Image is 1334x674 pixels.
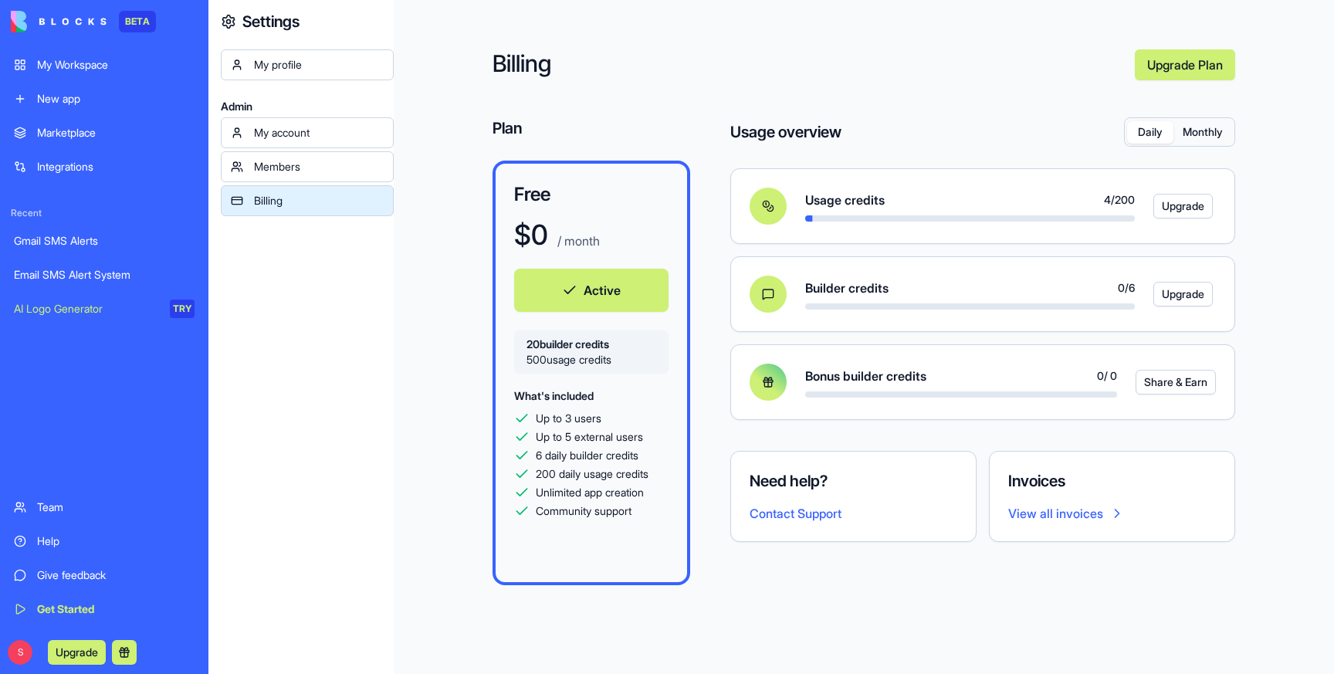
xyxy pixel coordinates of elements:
div: AI Logo Generator [14,301,159,317]
h4: Settings [242,11,300,32]
div: Marketplace [37,125,195,141]
a: My profile [221,49,394,80]
div: TRY [170,300,195,318]
button: Active [514,269,669,312]
button: Daily [1127,121,1173,144]
button: Monthly [1173,121,1232,144]
span: Admin [221,99,394,114]
button: Upgrade [48,640,106,665]
span: 0 / 6 [1118,280,1135,296]
button: Share & Earn [1136,370,1216,395]
a: View all invoices [1008,504,1216,523]
span: Builder credits [805,279,889,297]
a: Email SMS Alert System [5,259,204,290]
a: Upgrade [1153,282,1197,307]
a: Upgrade [1153,194,1197,218]
img: logo [11,11,107,32]
div: Email SMS Alert System [14,267,195,283]
div: My profile [254,57,384,73]
a: Billing [221,185,394,216]
a: AI Logo GeneratorTRY [5,293,204,324]
span: 0 / 0 [1097,368,1117,384]
div: Help [37,533,195,549]
h4: Invoices [1008,470,1216,492]
div: My account [254,125,384,141]
h1: $ 0 [514,219,548,250]
div: Team [37,500,195,515]
a: BETA [11,11,156,32]
div: Gmail SMS Alerts [14,233,195,249]
span: Up to 3 users [536,411,601,426]
div: Billing [254,193,384,208]
span: Community support [536,503,631,519]
a: Team [5,492,204,523]
div: Integrations [37,159,195,174]
button: Contact Support [750,504,841,523]
h3: Free [514,182,669,207]
a: Help [5,526,204,557]
span: 500 usage credits [526,352,656,367]
span: Up to 5 external users [536,429,643,445]
a: Free$0 / monthActive20builder credits500usage creditsWhat's includedUp to 3 usersUp to 5 external... [493,161,690,585]
span: 4 / 200 [1104,192,1135,208]
h4: Need help? [750,470,957,492]
button: Upgrade [1153,282,1213,307]
span: Usage credits [805,191,885,209]
a: Gmail SMS Alerts [5,225,204,256]
span: 6 daily builder credits [536,448,638,463]
span: Bonus builder credits [805,367,926,385]
span: 20 builder credits [526,337,656,352]
a: Marketplace [5,117,204,148]
p: / month [554,232,600,250]
h4: Plan [493,117,690,139]
span: S [8,640,32,665]
button: Upgrade [1153,194,1213,218]
h4: Usage overview [730,121,841,143]
h2: Billing [493,49,1122,80]
div: BETA [119,11,156,32]
div: My Workspace [37,57,195,73]
a: New app [5,83,204,114]
div: Members [254,159,384,174]
a: Upgrade [48,644,106,659]
a: My account [221,117,394,148]
span: Unlimited app creation [536,485,644,500]
a: Members [221,151,394,182]
a: Get Started [5,594,204,625]
a: Integrations [5,151,204,182]
div: Give feedback [37,567,195,583]
a: My Workspace [5,49,204,80]
span: What's included [514,389,594,402]
div: Get Started [37,601,195,617]
a: Give feedback [5,560,204,591]
div: New app [37,91,195,107]
a: Upgrade Plan [1135,49,1235,80]
span: 200 daily usage credits [536,466,648,482]
span: Recent [5,207,204,219]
